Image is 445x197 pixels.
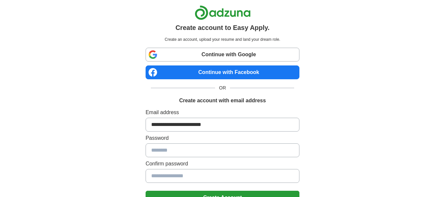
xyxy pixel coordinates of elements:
[215,85,230,91] span: OR
[146,160,299,168] label: Confirm password
[147,37,298,42] p: Create an account, upload your resume and land your dream role.
[179,97,266,105] h1: Create account with email address
[146,109,299,116] label: Email address
[176,23,270,33] h1: Create account to Easy Apply.
[146,65,299,79] a: Continue with Facebook
[146,48,299,62] a: Continue with Google
[195,5,251,20] img: Adzuna logo
[146,134,299,142] label: Password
